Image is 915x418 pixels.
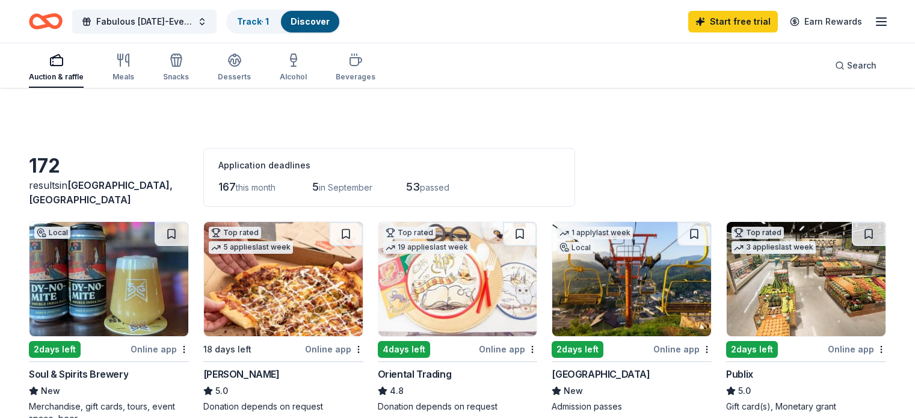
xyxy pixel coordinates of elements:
div: 2 days left [726,341,778,358]
div: Meals [112,72,134,82]
span: Search [847,58,876,73]
div: 4 days left [378,341,430,358]
div: Online app [131,342,189,357]
div: 172 [29,154,189,178]
button: Snacks [163,48,189,88]
img: Image for Gatlinburg Skypark [552,222,711,336]
div: Desserts [218,72,251,82]
a: Track· 1 [237,16,269,26]
div: Donation depends on request [378,401,538,413]
div: Soul & Spirits Brewery [29,367,128,381]
button: Fabulous [DATE]-Every Week [72,10,217,34]
div: Online app [305,342,363,357]
span: 5.0 [738,384,751,398]
div: Auction & raffle [29,72,84,82]
button: Auction & raffle [29,48,84,88]
a: Discover [291,16,330,26]
div: Online app [479,342,537,357]
span: in [29,179,173,206]
a: Home [29,7,63,35]
a: Image for PublixTop rated3 applieslast week2days leftOnline appPublix5.0Gift card(s), Monetary grant [726,221,886,413]
div: 3 applies last week [732,241,816,254]
button: Track· 1Discover [226,10,340,34]
button: Desserts [218,48,251,88]
div: Publix [726,367,753,381]
span: New [564,384,583,398]
div: [GEOGRAPHIC_DATA] [552,367,650,381]
div: Online app [828,342,886,357]
span: 5.0 [215,384,228,398]
span: [GEOGRAPHIC_DATA], [GEOGRAPHIC_DATA] [29,179,173,206]
div: Snacks [163,72,189,82]
span: 53 [406,180,420,193]
div: 1 apply last week [557,227,633,239]
div: Alcohol [280,72,307,82]
button: Search [825,54,886,78]
span: 4.8 [390,384,404,398]
span: in September [319,182,372,192]
a: Image for Gatlinburg Skypark1 applylast weekLocal2days leftOnline app[GEOGRAPHIC_DATA]NewAdmissio... [552,221,712,413]
span: New [41,384,60,398]
div: 2 days left [29,341,81,358]
div: Donation depends on request [203,401,363,413]
div: Local [34,227,70,239]
div: Beverages [336,72,375,82]
div: [PERSON_NAME] [203,367,280,381]
div: Online app [653,342,712,357]
div: 19 applies last week [383,241,470,254]
a: Image for Casey'sTop rated5 applieslast week18 days leftOnline app[PERSON_NAME]5.0Donation depend... [203,221,363,413]
div: Oriental Trading [378,367,452,381]
div: Application deadlines [218,158,560,173]
img: Image for Publix [727,222,886,336]
span: 5 [312,180,319,193]
img: Image for Casey's [204,222,363,336]
span: Fabulous [DATE]-Every Week [96,14,193,29]
div: 2 days left [552,341,603,358]
button: Meals [112,48,134,88]
button: Beverages [336,48,375,88]
a: Earn Rewards [783,11,869,32]
div: 5 applies last week [209,241,293,254]
div: Local [557,242,593,254]
img: Image for Oriental Trading [378,222,537,336]
span: passed [420,182,449,192]
div: Admission passes [552,401,712,413]
div: Gift card(s), Monetary grant [726,401,886,413]
div: Top rated [732,227,784,239]
span: this month [236,182,276,192]
a: Image for Oriental TradingTop rated19 applieslast week4days leftOnline appOriental Trading4.8Dona... [378,221,538,413]
span: 167 [218,180,236,193]
img: Image for Soul & Spirits Brewery [29,222,188,336]
div: results [29,178,189,207]
div: Top rated [209,227,261,239]
div: 18 days left [203,342,251,357]
button: Alcohol [280,48,307,88]
div: Top rated [383,227,436,239]
a: Start free trial [688,11,778,32]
